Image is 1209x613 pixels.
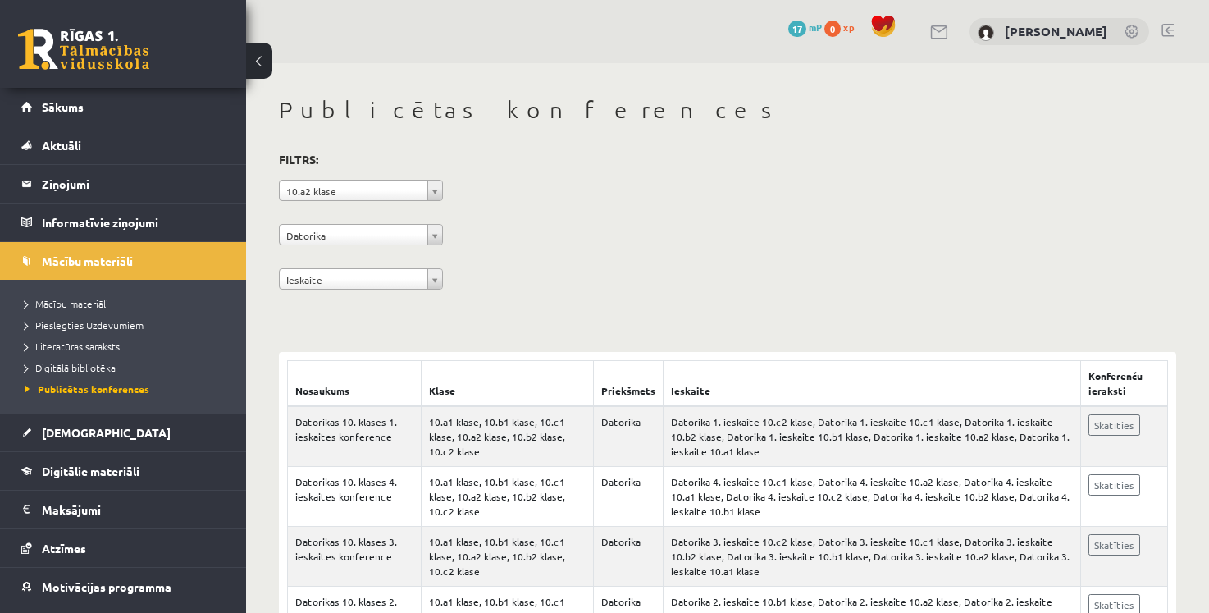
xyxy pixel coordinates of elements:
legend: Maksājumi [42,491,226,528]
img: Diāna Matašova [978,25,994,41]
a: Skatīties [1088,474,1140,496]
span: Aktuāli [42,138,81,153]
a: 0 xp [824,21,862,34]
a: 17 mP [788,21,822,34]
td: Datorikas 10. klases 1. ieskaites konference [288,406,422,467]
td: Datorikas 10. klases 3. ieskaites konference [288,527,422,587]
span: Digitālie materiāli [42,464,139,478]
h1: Publicētas konferences [279,96,1176,124]
a: Maksājumi [21,491,226,528]
a: Mācību materiāli [25,296,230,311]
span: Mācību materiāli [25,297,108,310]
h3: Filtrs: [279,149,1157,171]
th: Nosaukums [288,361,422,407]
legend: Informatīvie ziņojumi [42,204,226,241]
a: [PERSON_NAME] [1005,23,1107,39]
a: 10.a2 klase [279,180,443,201]
td: 10.a1 klase, 10.b1 klase, 10.c1 klase, 10.a2 klase, 10.b2 klase, 10.c2 klase [421,406,594,467]
a: Skatīties [1088,414,1140,436]
span: Publicētas konferences [25,382,149,396]
td: Datorika [594,467,664,527]
a: Rīgas 1. Tālmācības vidusskola [18,29,149,70]
legend: Ziņojumi [42,165,226,203]
a: Informatīvie ziņojumi [21,204,226,241]
span: mP [809,21,822,34]
a: Digitālie materiāli [21,452,226,490]
a: Literatūras saraksts [25,339,230,354]
td: Datorika 4. ieskaite 10.c1 klase, Datorika 4. ieskaite 10.a2 klase, Datorika 4. ieskaite 10.a1 kl... [664,467,1081,527]
span: Motivācijas programma [42,579,171,594]
td: 10.a1 klase, 10.b1 klase, 10.c1 klase, 10.a2 klase, 10.b2 klase, 10.c2 klase [421,467,594,527]
th: Priekšmets [594,361,664,407]
th: Konferenču ieraksti [1080,361,1167,407]
td: 10.a1 klase, 10.b1 klase, 10.c1 klase, 10.a2 klase, 10.b2 klase, 10.c2 klase [421,527,594,587]
span: Datorika [286,225,421,246]
a: Skatīties [1088,534,1140,556]
a: [DEMOGRAPHIC_DATA] [21,414,226,451]
a: Ieskaite [279,268,443,290]
td: Datorika [594,527,664,587]
th: Klase [421,361,594,407]
a: Sākums [21,88,226,126]
a: Motivācijas programma [21,568,226,606]
span: xp [843,21,854,34]
a: Atzīmes [21,529,226,567]
span: Atzīmes [42,541,86,556]
a: Mācību materiāli [21,242,226,280]
td: Datorika 1. ieskaite 10.c2 klase, Datorika 1. ieskaite 10.c1 klase, Datorika 1. ieskaite 10.b2 kl... [664,406,1081,467]
span: 0 [824,21,841,37]
span: 10.a2 klase [286,181,421,202]
td: Datorika [594,406,664,467]
span: Ieskaite [286,269,421,290]
a: Pieslēgties Uzdevumiem [25,318,230,332]
td: Datorikas 10. klases 4. ieskaites konference [288,467,422,527]
td: Datorika 3. ieskaite 10.c2 klase, Datorika 3. ieskaite 10.c1 klase, Datorika 3. ieskaite 10.b2 kl... [664,527,1081,587]
a: Publicētas konferences [25,382,230,396]
span: [DEMOGRAPHIC_DATA] [42,425,171,440]
span: Sākums [42,99,84,114]
th: Ieskaite [664,361,1081,407]
span: Digitālā bibliotēka [25,361,116,374]
a: Ziņojumi [21,165,226,203]
a: Aktuāli [21,126,226,164]
span: Literatūras saraksts [25,340,120,353]
a: Digitālā bibliotēka [25,360,230,375]
span: Mācību materiāli [42,254,133,268]
span: Pieslēgties Uzdevumiem [25,318,144,332]
a: Datorika [279,224,443,245]
span: 17 [788,21,806,37]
